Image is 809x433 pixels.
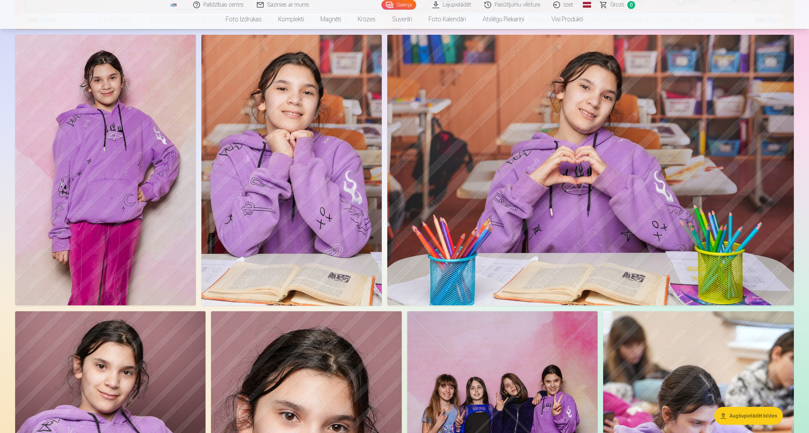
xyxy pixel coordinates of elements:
[420,10,474,29] a: Foto kalendāri
[474,10,532,29] a: Atslēgu piekariņi
[714,407,783,425] button: Augšupielādēt bildes
[349,10,384,29] a: Krūzes
[170,3,177,7] img: /fa1
[627,1,635,9] span: 0
[384,10,420,29] a: Suvenīri
[532,10,591,29] a: Visi produkti
[218,10,270,29] a: Foto izdrukas
[270,10,312,29] a: Komplekti
[610,1,624,9] span: Grozs
[312,10,349,29] a: Magnēti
